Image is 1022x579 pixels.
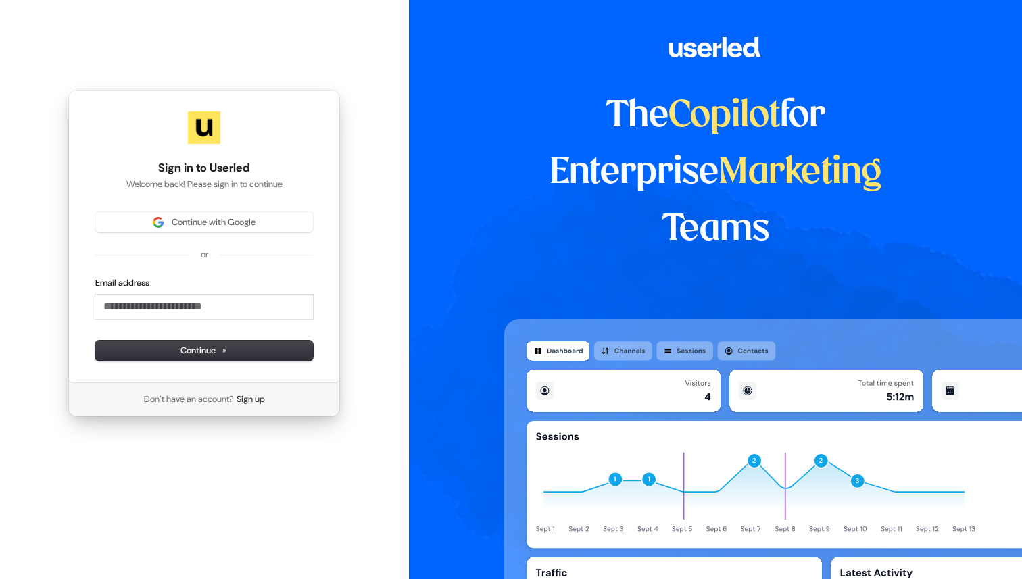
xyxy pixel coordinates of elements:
a: Sign up [237,393,265,405]
span: Marketing [719,155,882,191]
span: Don’t have an account? [144,393,234,405]
p: or [201,249,208,261]
img: Userled [188,111,220,144]
span: Continue [180,345,228,357]
span: Continue with Google [172,216,255,228]
h1: The for Enterprise Teams [504,88,927,258]
button: Sign in with GoogleContinue with Google [95,212,313,232]
label: Email address [95,277,149,289]
h1: Sign in to Userled [95,160,313,176]
img: Sign in with Google [153,217,164,228]
button: Continue [95,341,313,361]
span: Copilot [668,99,780,134]
p: Welcome back! Please sign in to continue [95,178,313,191]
